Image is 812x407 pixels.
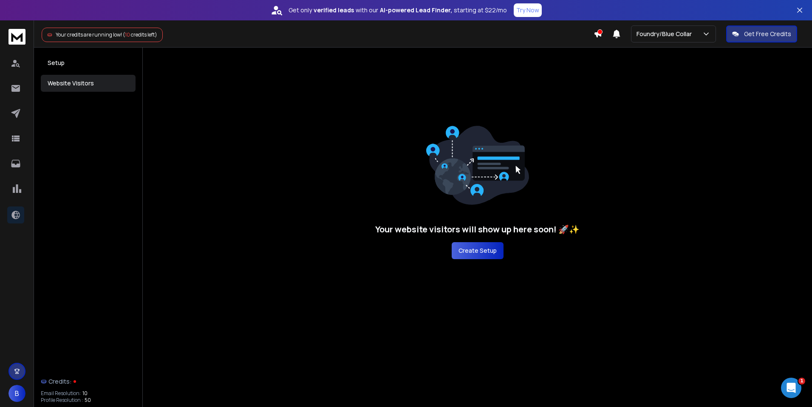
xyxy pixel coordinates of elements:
[726,25,797,42] button: Get Free Credits
[314,6,354,14] strong: verified leads
[41,75,136,92] button: Website Visitors
[8,29,25,45] img: logo
[123,31,157,38] span: ( credits left)
[637,30,695,38] p: Foundry/Blue Collar
[41,397,83,404] p: Profile Resolution :
[48,377,72,386] span: Credits:
[82,390,88,397] span: 10
[781,378,801,398] iframe: Intercom live chat
[744,30,791,38] p: Get Free Credits
[516,6,539,14] p: Try Now
[289,6,507,14] p: Get only with our starting at $22/mo
[41,390,81,397] p: Email Resolution:
[41,373,136,390] a: Credits:
[375,223,580,235] h3: Your website visitors will show up here soon! 🚀✨
[41,54,136,71] button: Setup
[798,378,805,384] span: 1
[514,3,542,17] button: Try Now
[8,385,25,402] button: B
[56,31,122,38] span: Your credits are running low!
[125,31,130,38] span: 10
[85,397,91,404] span: 50
[452,242,504,259] button: Create Setup
[380,6,452,14] strong: AI-powered Lead Finder,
